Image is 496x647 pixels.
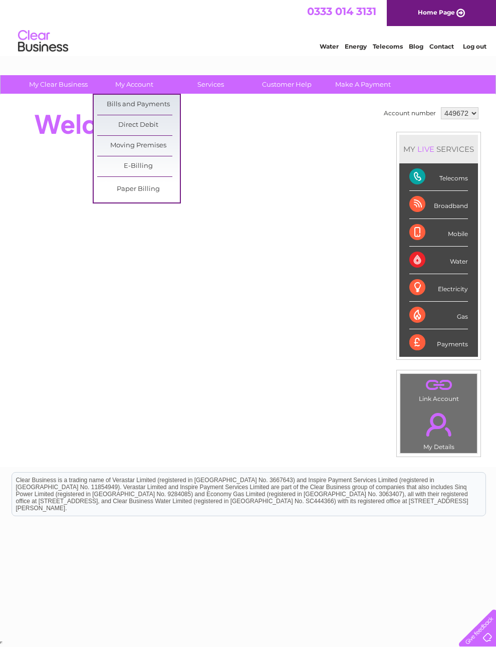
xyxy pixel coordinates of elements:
[409,219,468,247] div: Mobile
[409,274,468,302] div: Electricity
[415,144,436,154] div: LIVE
[409,191,468,219] div: Broadband
[403,407,474,442] a: .
[400,373,477,405] td: Link Account
[18,26,69,57] img: logo.png
[12,6,485,49] div: Clear Business is a trading name of Verastar Limited (registered in [GEOGRAPHIC_DATA] No. 3667643...
[429,43,454,50] a: Contact
[409,43,423,50] a: Blog
[93,75,176,94] a: My Account
[409,302,468,329] div: Gas
[373,43,403,50] a: Telecoms
[320,43,339,50] a: Water
[463,43,486,50] a: Log out
[17,75,100,94] a: My Clear Business
[322,75,404,94] a: Make A Payment
[245,75,328,94] a: Customer Help
[345,43,367,50] a: Energy
[97,115,180,135] a: Direct Debit
[403,376,474,394] a: .
[381,105,438,122] td: Account number
[400,404,477,454] td: My Details
[399,135,478,163] div: MY SERVICES
[169,75,252,94] a: Services
[409,247,468,274] div: Water
[97,95,180,115] a: Bills and Payments
[307,5,376,18] a: 0333 014 3131
[409,163,468,191] div: Telecoms
[97,136,180,156] a: Moving Premises
[409,329,468,356] div: Payments
[97,179,180,199] a: Paper Billing
[97,156,180,176] a: E-Billing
